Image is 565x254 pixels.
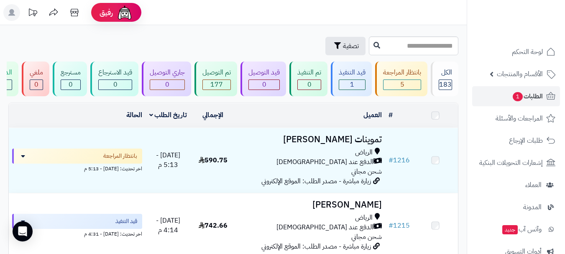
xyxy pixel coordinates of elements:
[472,153,560,173] a: إشعارات التحويلات البنكية
[276,223,373,232] span: الدفع عند [DEMOGRAPHIC_DATA]
[30,68,43,77] div: ملغي
[150,68,185,77] div: جاري التوصيل
[329,62,373,96] a: قيد التنفيذ 1
[512,46,543,58] span: لوحة التحكم
[307,80,312,90] span: 0
[363,110,382,120] a: العميل
[202,68,231,77] div: تم التوصيل
[373,62,429,96] a: بانتظار المراجعة 5
[288,62,329,96] a: تم التنفيذ 0
[89,62,140,96] a: قيد الاسترجاع 0
[298,80,321,90] div: 0
[193,62,239,96] a: تم التوصيل 177
[501,223,542,235] span: وآتس آب
[115,217,137,226] span: قيد التنفيذ
[389,155,410,165] a: #1216
[126,110,142,120] a: الحالة
[472,108,560,128] a: المراجعات والأسئلة
[239,62,288,96] a: قيد التوصيل 0
[472,42,560,62] a: لوحة التحكم
[51,62,89,96] a: مسترجع 0
[343,41,359,51] span: تصفية
[239,200,382,210] h3: [PERSON_NAME]
[276,157,373,167] span: الدفع عند [DEMOGRAPHIC_DATA]
[525,179,542,191] span: العملاء
[523,201,542,213] span: المدونة
[389,221,393,231] span: #
[472,86,560,106] a: الطلبات1
[383,68,421,77] div: بانتظار المراجعة
[351,232,382,242] span: شحن مجاني
[297,68,321,77] div: تم التنفيذ
[199,221,228,231] span: 742.66
[351,167,382,177] span: شحن مجاني
[156,216,180,235] span: [DATE] - 4:14 م
[472,219,560,239] a: وآتس آبجديد
[150,80,184,90] div: 0
[165,80,169,90] span: 0
[248,68,280,77] div: قيد التوصيل
[472,197,560,217] a: المدونة
[98,68,132,77] div: قيد الاسترجاع
[239,135,382,144] h3: تموينات [PERSON_NAME]
[512,90,543,102] span: الطلبات
[472,131,560,151] a: طلبات الإرجاع
[100,8,113,18] span: رفيق
[149,110,187,120] a: تاريخ الطلب
[512,92,523,102] span: 1
[12,164,142,172] div: اخر تحديث: [DATE] - 5:13 م
[509,135,543,146] span: طلبات الإرجاع
[262,80,266,90] span: 0
[140,62,193,96] a: جاري التوصيل 0
[497,68,543,80] span: الأقسام والمنتجات
[496,113,543,124] span: المراجعات والأسئلة
[339,68,366,77] div: قيد التنفيذ
[261,241,371,251] span: زيارة مباشرة - مصدر الطلب: الموقع الإلكتروني
[389,155,393,165] span: #
[99,80,132,90] div: 0
[400,80,404,90] span: 5
[116,4,133,21] img: ai-face.png
[113,80,118,90] span: 0
[502,225,518,234] span: جديد
[12,229,142,238] div: اخر تحديث: [DATE] - 4:31 م
[261,176,371,186] span: زيارة مباشرة - مصدر الطلب: الموقع الإلكتروني
[429,62,460,96] a: الكل183
[13,221,33,241] div: Open Intercom Messenger
[389,221,410,231] a: #1215
[22,4,43,23] a: تحديثات المنصة
[355,148,373,157] span: الرياض
[472,175,560,195] a: العملاء
[30,80,43,90] div: 0
[203,80,230,90] div: 177
[61,68,81,77] div: مسترجع
[210,80,223,90] span: 177
[20,62,51,96] a: ملغي 0
[479,157,543,169] span: إشعارات التحويلات البنكية
[355,213,373,223] span: الرياض
[61,80,80,90] div: 0
[508,12,557,30] img: logo-2.png
[350,80,354,90] span: 1
[339,80,365,90] div: 1
[439,80,452,90] span: 183
[69,80,73,90] span: 0
[383,80,421,90] div: 5
[249,80,279,90] div: 0
[202,110,223,120] a: الإجمالي
[439,68,452,77] div: الكل
[103,152,137,160] span: بانتظار المراجعة
[156,150,180,170] span: [DATE] - 5:13 م
[34,80,38,90] span: 0
[325,37,366,55] button: تصفية
[199,155,228,165] span: 590.75
[389,110,393,120] a: #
